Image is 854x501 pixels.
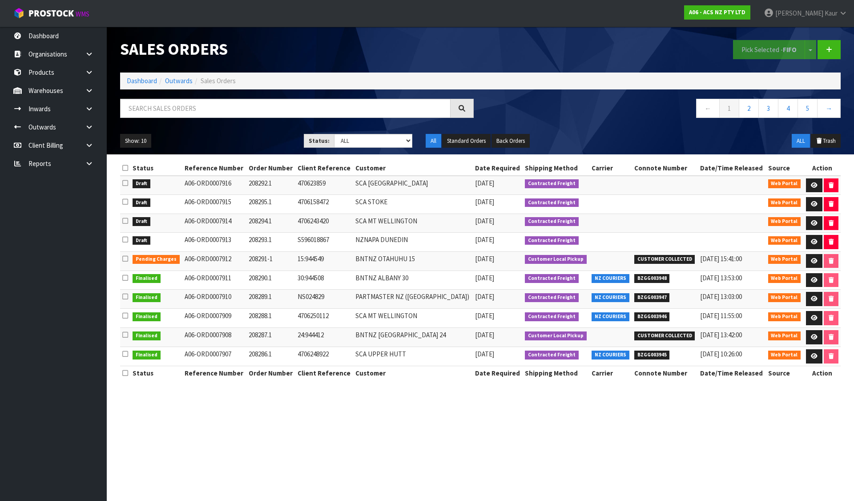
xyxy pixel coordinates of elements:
th: Reference Number [182,366,246,380]
td: 208292.1 [246,176,295,195]
a: 1 [719,99,739,118]
span: Finalised [133,293,161,302]
span: [DATE] [475,235,494,244]
span: Contracted Freight [525,179,579,188]
td: BNTNZ OTAHUHU 15 [353,251,473,271]
span: Contracted Freight [525,217,579,226]
td: BNTNZ ALBANY 30 [353,271,473,290]
th: Date/Time Released [698,366,766,380]
span: [DATE] 13:42:00 [700,331,742,339]
th: Customer [353,161,473,175]
td: NZNAPA DUNEDIN [353,233,473,252]
span: Web Portal [768,293,801,302]
button: Standard Orders [442,134,491,148]
td: A06-ORD0007907 [182,347,246,366]
td: 30:944508 [295,271,353,290]
input: Search sales orders [120,99,451,118]
span: [PERSON_NAME] [775,9,823,17]
span: Finalised [133,312,161,321]
span: BZGG003947 [634,293,670,302]
span: Contracted Freight [525,312,579,321]
td: A06-ORD0007909 [182,309,246,328]
a: 5 [798,99,818,118]
td: 208287.1 [246,328,295,347]
span: [DATE] 15:41:00 [700,255,742,263]
span: CUSTOMER COLLECTED [634,331,695,340]
span: Contracted Freight [525,198,579,207]
td: 24:944412 [295,328,353,347]
th: Date/Time Released [698,161,766,175]
td: PARTMASTER NZ ([GEOGRAPHIC_DATA]) [353,290,473,309]
th: Shipping Method [523,366,589,380]
span: Draft [133,236,150,245]
th: Reference Number [182,161,246,175]
td: SCA [GEOGRAPHIC_DATA] [353,176,473,195]
span: Customer Local Pickup [525,255,587,264]
td: SCA STOKE [353,195,473,214]
td: A06-ORD0007916 [182,176,246,195]
th: Date Required [473,161,523,175]
th: Connote Number [632,161,698,175]
th: Carrier [589,161,632,175]
span: BZGG003948 [634,274,670,283]
td: 4706248922 [295,347,353,366]
a: ← [696,99,720,118]
span: Web Portal [768,179,801,188]
td: A06-ORD0007913 [182,233,246,252]
span: [DATE] [475,331,494,339]
td: 208294.1 [246,214,295,233]
span: [DATE] [475,350,494,358]
td: 208293.1 [246,233,295,252]
td: 4706243420 [295,214,353,233]
th: Customer [353,366,473,380]
th: Order Number [246,366,295,380]
td: A06-ORD0007915 [182,195,246,214]
th: Status [130,161,182,175]
span: [DATE] 11:55:00 [700,311,742,320]
span: [DATE] 13:53:00 [700,274,742,282]
button: Trash [811,134,841,148]
th: Source [766,161,803,175]
img: cube-alt.png [13,8,24,19]
button: ALL [792,134,810,148]
td: A06-ORD0007911 [182,271,246,290]
td: 208291-1 [246,251,295,271]
td: SCA UPPER HUTT [353,347,473,366]
span: BZGG003945 [634,351,670,360]
button: Back Orders [491,134,530,148]
span: Web Portal [768,312,801,321]
span: NZ COURIERS [592,293,629,302]
span: Web Portal [768,236,801,245]
th: Carrier [589,366,632,380]
td: 208290.1 [246,271,295,290]
span: Draft [133,198,150,207]
span: CUSTOMER COLLECTED [634,255,695,264]
strong: Status: [309,137,330,145]
span: NZ COURIERS [592,312,629,321]
span: [DATE] [475,217,494,225]
span: NZ COURIERS [592,274,629,283]
td: A06-ORD0007912 [182,251,246,271]
span: Web Portal [768,331,801,340]
span: [DATE] 10:26:00 [700,350,742,358]
td: SCA MT WELLINGTON [353,309,473,328]
th: Shipping Method [523,161,589,175]
td: NS024829 [295,290,353,309]
a: 2 [739,99,759,118]
span: [DATE] [475,255,494,263]
th: Action [803,366,841,380]
span: [DATE] [475,311,494,320]
small: WMS [76,10,89,18]
td: 208295.1 [246,195,295,214]
span: Finalised [133,331,161,340]
span: [DATE] 13:03:00 [700,292,742,301]
th: Client Reference [295,161,353,175]
span: [DATE] [475,179,494,187]
span: Contracted Freight [525,274,579,283]
button: Show: 10 [120,134,151,148]
th: Connote Number [632,366,698,380]
nav: Page navigation [487,99,841,121]
span: ProStock [28,8,74,19]
button: Pick Selected -FIFO [733,40,805,59]
td: 4706158472 [295,195,353,214]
